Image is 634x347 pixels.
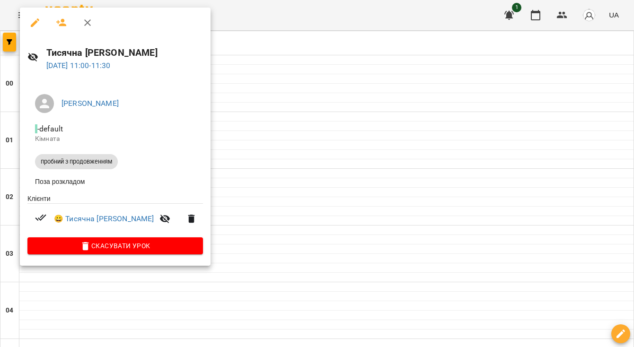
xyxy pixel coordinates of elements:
[27,173,203,190] li: Поза розкладом
[35,212,46,223] svg: Візит сплачено
[35,124,65,133] span: - default
[46,61,111,70] a: [DATE] 11:00-11:30
[35,134,195,144] p: Кімната
[54,213,154,225] a: 😀 Тисячна [PERSON_NAME]
[35,240,195,252] span: Скасувати Урок
[46,45,203,60] h6: Тисячна [PERSON_NAME]
[35,157,118,166] span: пробний з продовженням
[62,99,119,108] a: [PERSON_NAME]
[27,237,203,254] button: Скасувати Урок
[27,194,203,238] ul: Клієнти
